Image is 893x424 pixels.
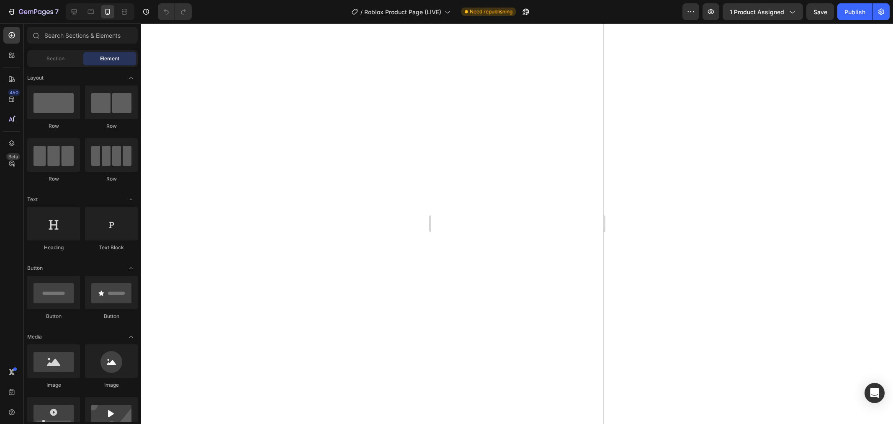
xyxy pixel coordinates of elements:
button: Publish [837,3,872,20]
div: Image [27,381,80,389]
span: Layout [27,74,44,82]
span: Text [27,196,38,203]
span: Need republishing [470,8,512,16]
div: Row [85,175,138,183]
span: Toggle open [124,193,138,206]
span: Toggle open [124,71,138,85]
div: Undo/Redo [158,3,192,20]
button: 1 product assigned [723,3,803,20]
div: 450 [8,89,20,96]
p: 7 [55,7,59,17]
span: Button [27,264,43,272]
div: Button [85,313,138,320]
span: Media [27,333,42,341]
span: Toggle open [124,261,138,275]
span: Roblox Product Page (LIVE) [364,8,441,16]
div: Publish [844,8,865,16]
div: Heading [27,244,80,251]
span: Element [100,55,119,62]
div: Button [27,313,80,320]
button: Save [806,3,834,20]
button: 7 [3,3,62,20]
div: Beta [6,153,20,160]
div: Open Intercom Messenger [865,383,885,403]
span: / [360,8,363,16]
div: Text Block [85,244,138,251]
span: Section [46,55,64,62]
span: Save [813,8,827,16]
div: Row [85,122,138,130]
div: Row [27,122,80,130]
input: Search Sections & Elements [27,27,138,44]
div: Row [27,175,80,183]
span: 1 product assigned [730,8,784,16]
div: Image [85,381,138,389]
iframe: Design area [431,23,603,424]
span: Toggle open [124,330,138,344]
